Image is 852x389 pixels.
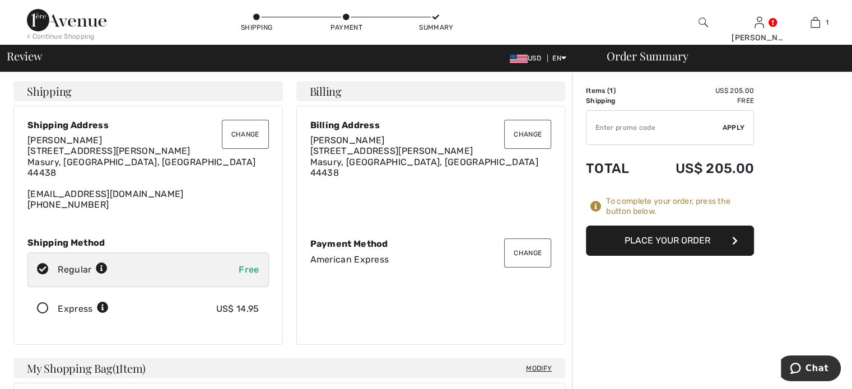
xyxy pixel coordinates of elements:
div: [EMAIL_ADDRESS][DOMAIN_NAME] [PHONE_NUMBER] [27,135,269,210]
a: 1 [788,16,842,29]
span: [STREET_ADDRESS][PERSON_NAME] Masury, [GEOGRAPHIC_DATA], [GEOGRAPHIC_DATA] 44438 [310,146,538,177]
a: Sign In [755,17,764,27]
div: Order Summary [593,50,845,62]
div: Express [58,302,109,316]
span: ( Item) [113,360,146,376]
td: Items ( ) [586,86,646,96]
span: 1 [609,87,613,95]
div: US$ 14.95 [216,302,259,316]
td: Total [586,149,646,188]
h4: My Shopping Bag [13,358,565,378]
div: < Continue Shopping [27,31,95,41]
span: Review [7,50,42,62]
span: EN [552,54,566,62]
div: Shipping Method [27,237,269,248]
input: Promo code [586,111,723,144]
span: Billing [310,86,342,97]
span: 1 [115,360,119,374]
iframe: Opens a widget where you can chat to one of our agents [781,355,841,383]
span: Apply [723,123,745,133]
div: Payment Method [310,238,552,249]
td: Free [646,96,754,106]
button: Change [504,120,551,149]
button: Place Your Order [586,226,754,256]
span: Free [239,264,259,275]
div: American Express [310,254,552,265]
div: Shipping Address [27,120,269,130]
div: Regular [58,263,108,276]
span: Modify [526,363,552,374]
td: US$ 205.00 [646,149,754,188]
td: Shipping [586,96,646,106]
span: [PERSON_NAME] [27,135,102,146]
img: 1ère Avenue [27,9,106,31]
button: Change [222,120,269,149]
div: Summary [419,22,453,32]
span: 1 [826,17,828,27]
div: Shipping [240,22,273,32]
span: [PERSON_NAME] [310,135,385,146]
img: US Dollar [510,54,528,63]
img: My Info [755,16,764,29]
img: search the website [699,16,708,29]
span: USD [510,54,546,62]
div: Payment [329,22,363,32]
button: Change [504,238,551,268]
td: US$ 205.00 [646,86,754,96]
div: Billing Address [310,120,552,130]
span: Shipping [27,86,72,97]
div: [PERSON_NAME] [732,32,786,44]
img: My Bag [811,16,820,29]
span: [STREET_ADDRESS][PERSON_NAME] Masury, [GEOGRAPHIC_DATA], [GEOGRAPHIC_DATA] 44438 [27,146,255,177]
div: To complete your order, press the button below. [606,196,754,217]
